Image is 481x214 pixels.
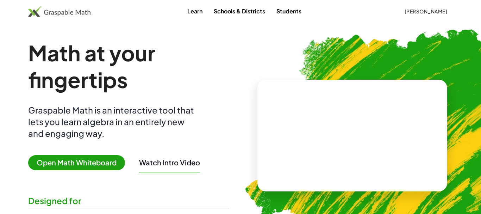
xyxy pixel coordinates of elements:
h1: Math at your fingertips [28,39,229,93]
button: Watch Intro Video [139,158,200,167]
a: Schools & Districts [208,5,271,18]
video: What is this? This is dynamic math notation. Dynamic math notation plays a central role in how Gr... [300,109,405,162]
a: Open Math Whiteboard [28,159,131,167]
div: Designed for [28,195,229,207]
a: Students [271,5,307,18]
button: [PERSON_NAME] [399,5,453,18]
a: Learn [182,5,208,18]
div: Graspable Math is an interactive tool that lets you learn algebra in an entirely new and engaging... [28,104,197,139]
span: Open Math Whiteboard [28,155,125,170]
span: [PERSON_NAME] [404,8,447,14]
